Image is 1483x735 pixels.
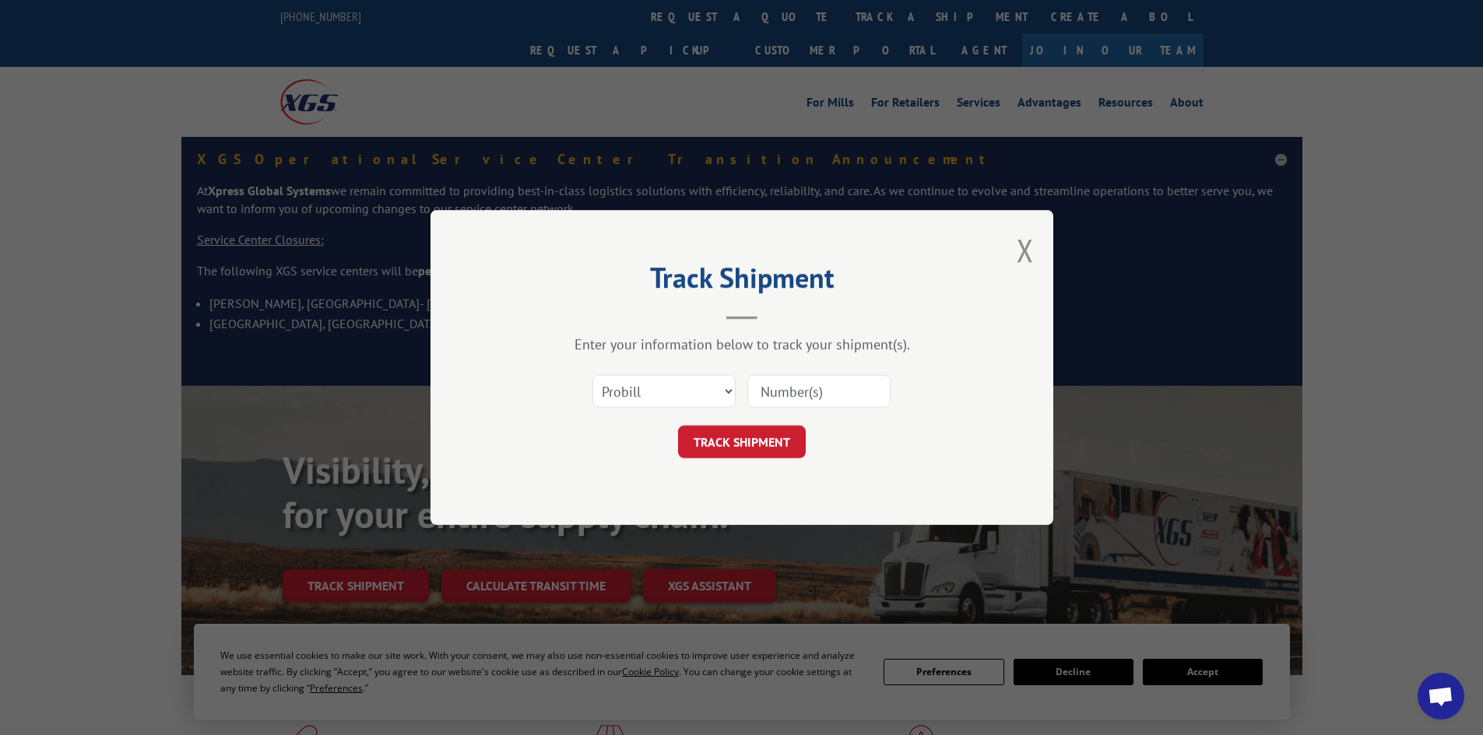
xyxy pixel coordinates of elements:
h2: Track Shipment [508,267,975,296]
button: TRACK SHIPMENT [678,425,806,458]
input: Number(s) [747,375,891,408]
button: Close modal [1017,229,1034,271]
a: Open chat [1418,673,1464,719]
div: Enter your information below to track your shipment(s). [508,335,975,353]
